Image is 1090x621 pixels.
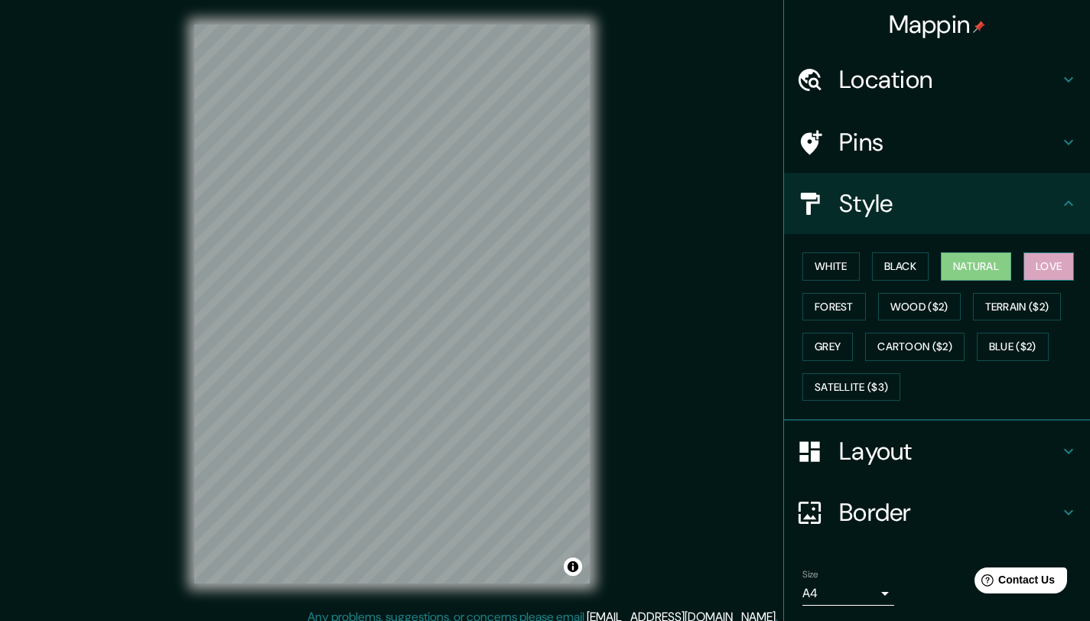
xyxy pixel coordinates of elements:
[802,252,860,281] button: White
[802,581,894,606] div: A4
[784,482,1090,543] div: Border
[839,436,1059,467] h4: Layout
[839,64,1059,95] h4: Location
[802,373,900,402] button: Satellite ($3)
[977,333,1049,361] button: Blue ($2)
[865,333,965,361] button: Cartoon ($2)
[889,9,986,40] h4: Mappin
[1023,252,1074,281] button: Love
[802,333,853,361] button: Grey
[839,497,1059,528] h4: Border
[784,49,1090,110] div: Location
[872,252,929,281] button: Black
[802,568,818,581] label: Size
[839,188,1059,219] h4: Style
[878,293,961,321] button: Wood ($2)
[973,21,985,33] img: pin-icon.png
[802,293,866,321] button: Forest
[839,127,1059,158] h4: Pins
[784,112,1090,173] div: Pins
[784,421,1090,482] div: Layout
[941,252,1011,281] button: Natural
[954,561,1073,604] iframe: Help widget launcher
[784,173,1090,234] div: Style
[564,558,582,576] button: Toggle attribution
[973,293,1062,321] button: Terrain ($2)
[194,24,590,584] canvas: Map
